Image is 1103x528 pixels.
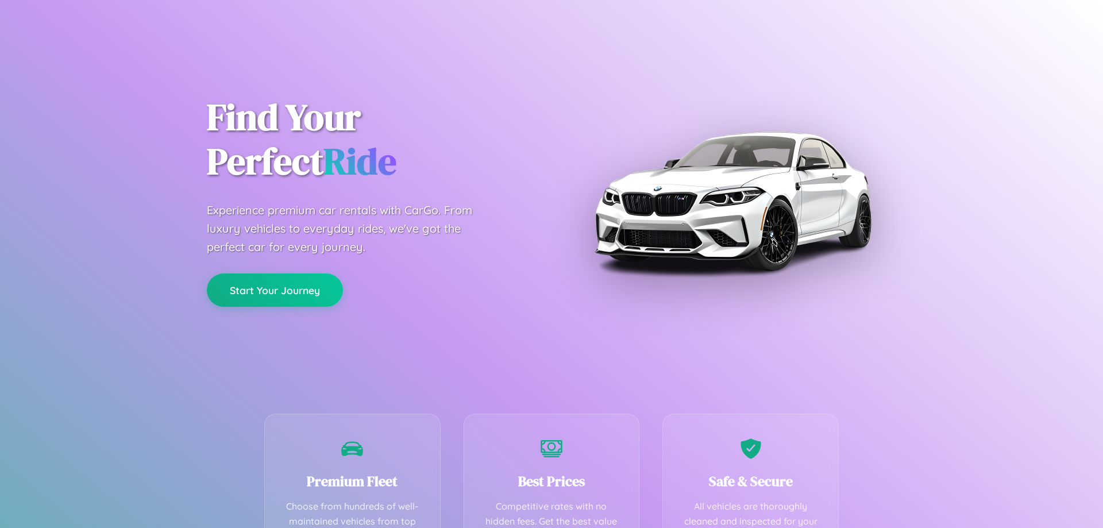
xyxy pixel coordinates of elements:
[207,95,534,184] h1: Find Your Perfect
[323,136,396,186] span: Ride
[589,57,876,345] img: Premium BMW car rental vehicle
[481,472,622,491] h3: Best Prices
[282,472,423,491] h3: Premium Fleet
[207,273,343,307] button: Start Your Journey
[207,201,494,256] p: Experience premium car rentals with CarGo. From luxury vehicles to everyday rides, we've got the ...
[680,472,821,491] h3: Safe & Secure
